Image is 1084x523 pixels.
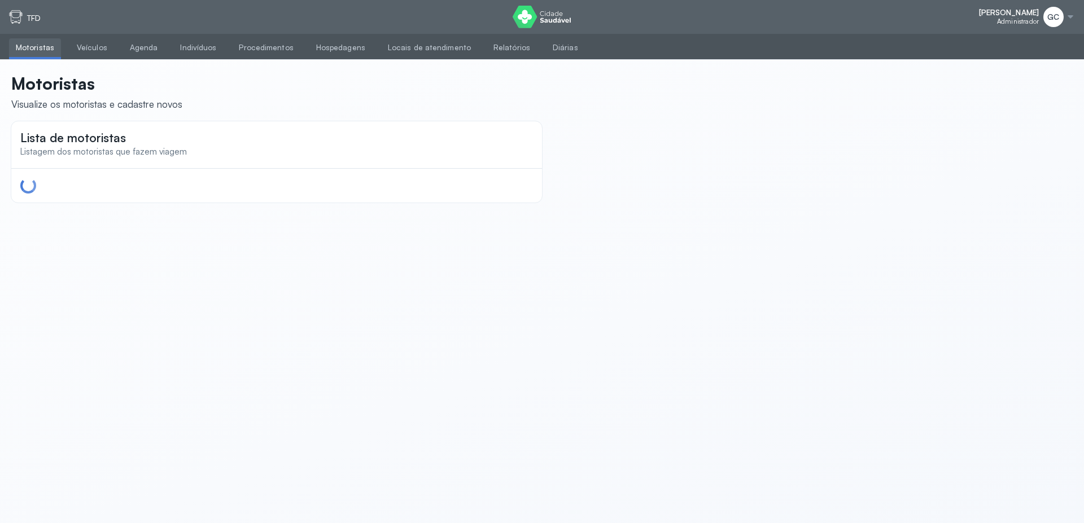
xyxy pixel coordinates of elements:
a: Relatórios [487,38,537,57]
a: Agenda [123,38,165,57]
a: Procedimentos [232,38,300,57]
a: Diárias [546,38,585,57]
a: Hospedagens [309,38,372,57]
span: Administrador [997,17,1039,25]
img: tfd.svg [9,10,23,24]
a: Motoristas [9,38,61,57]
span: Listagem dos motoristas que fazem viagem [20,146,187,157]
span: GC [1047,12,1059,22]
p: Motoristas [11,73,182,94]
a: Indivíduos [173,38,223,57]
a: Veículos [70,38,114,57]
span: Lista de motoristas [20,130,126,145]
div: Visualize os motoristas e cadastre novos [11,98,182,110]
span: [PERSON_NAME] [979,8,1039,17]
img: logo do Cidade Saudável [513,6,571,28]
p: TFD [27,14,41,23]
a: Locais de atendimento [381,38,478,57]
